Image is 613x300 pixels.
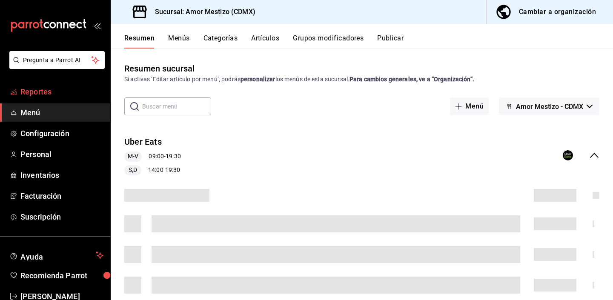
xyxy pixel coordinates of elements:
strong: Para cambios generales, ve a “Organización”. [349,76,474,83]
span: M-V [124,152,142,161]
span: Pregunta a Parrot AI [23,56,92,65]
strong: personalizar [241,76,275,83]
button: Resumen [124,34,155,49]
button: Menú [450,97,489,115]
span: Configuración [20,128,103,139]
button: Publicar [377,34,404,49]
div: Cambiar a organización [519,6,596,18]
button: Categorías [203,34,238,49]
input: Buscar menú [142,98,211,115]
span: Recomienda Parrot [20,270,103,281]
span: S,D [125,166,140,174]
div: 09:00 - 19:30 [124,151,181,162]
button: Grupos modificadores [293,34,364,49]
button: Uber Eats [124,136,162,148]
span: Reportes [20,86,103,97]
a: Pregunta a Parrot AI [6,62,105,71]
h3: Sucursal: Amor Mestizo (CDMX) [148,7,255,17]
span: Suscripción [20,211,103,223]
div: 14:00 - 19:30 [124,165,181,175]
span: Amor Mestizo - CDMX [516,103,583,111]
div: Si activas ‘Editar artículo por menú’, podrás los menús de esta sucursal. [124,75,599,84]
button: open_drawer_menu [94,22,100,29]
span: Personal [20,149,103,160]
div: collapse-menu-row [111,129,613,182]
button: Amor Mestizo - CDMX [499,97,599,115]
span: Ayuda [20,250,92,260]
button: Menús [168,34,189,49]
span: Inventarios [20,169,103,181]
div: Resumen sucursal [124,62,195,75]
button: Pregunta a Parrot AI [9,51,105,69]
span: Facturación [20,190,103,202]
span: Menú [20,107,103,118]
button: Artículos [251,34,279,49]
div: navigation tabs [124,34,613,49]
